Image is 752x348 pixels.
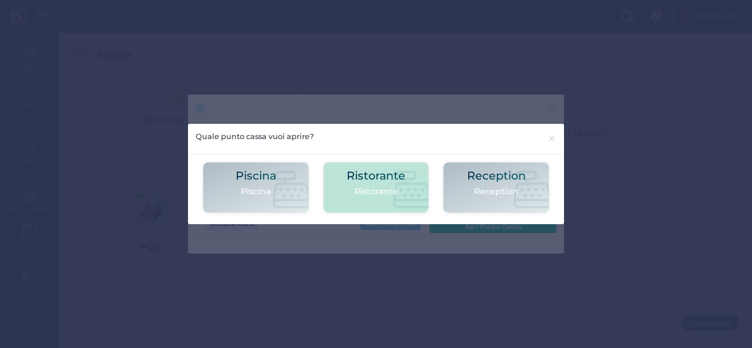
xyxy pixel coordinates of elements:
span: Assistenza [35,9,78,18]
button: Close [540,124,564,154]
h5: Quale punto cassa vuoi aprire? [196,131,314,142]
h2: Piscina [236,170,276,182]
h2: Reception [467,170,526,182]
p: Reception [467,185,526,198]
p: Piscina [236,185,276,198]
span: × [548,131,556,146]
p: Ristorante [347,185,405,198]
h2: Ristorante [347,170,405,182]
